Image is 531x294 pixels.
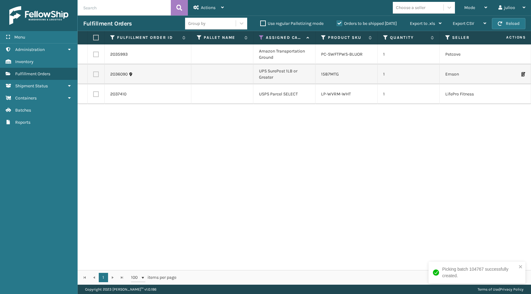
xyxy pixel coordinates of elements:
[440,84,502,104] td: LifePro Fitness
[410,21,435,26] span: Export to .xls
[188,20,206,27] div: Group by
[99,273,108,282] a: 1
[185,274,524,281] div: 1 - 3 of 3 items
[321,91,351,97] a: LP-WVRM-WHT
[464,5,475,10] span: Mode
[253,84,315,104] td: USPS Parcel SELECT
[9,6,68,25] img: logo
[266,35,303,40] label: Assigned Carrier Service
[378,84,440,104] td: 1
[131,274,140,281] span: 100
[85,285,157,294] p: Copyright 2023 [PERSON_NAME]™ v 1.0.186
[110,71,128,77] a: 2036090
[378,44,440,64] td: 1
[337,21,397,26] label: Orders to be shipped [DATE]
[15,71,50,76] span: Fulfillment Orders
[390,35,428,40] label: Quantity
[131,273,176,282] span: items per page
[15,59,34,64] span: Inventory
[328,35,365,40] label: Product SKU
[83,20,132,27] h3: Fulfillment Orders
[204,35,241,40] label: Pallet Name
[14,34,25,40] span: Menu
[442,266,517,279] div: Picking batch 104767 successfully created.
[521,72,525,76] i: Print Packing Slip
[321,52,363,57] a: PC-SWFTPWS-BLUOR
[487,32,530,43] span: Actions
[15,83,48,89] span: Shipment Status
[321,71,339,77] a: 1587MTG
[253,64,315,84] td: UPS SurePost 1LB or Greater
[15,108,31,113] span: Batches
[440,64,502,84] td: Emson
[253,44,315,64] td: Amazon Transportation Ground
[260,21,324,26] label: Use regular Palletizing mode
[15,95,37,101] span: Containers
[15,120,30,125] span: Reports
[110,91,126,97] a: 2037410
[452,35,490,40] label: Seller
[15,47,45,52] span: Administration
[117,35,179,40] label: Fulfillment Order Id
[201,5,216,10] span: Actions
[519,264,523,270] button: close
[492,18,525,29] button: Reload
[110,51,128,57] a: 2035993
[378,64,440,84] td: 1
[453,21,474,26] span: Export CSV
[396,4,425,11] div: Choose a seller
[440,44,502,64] td: Petcove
